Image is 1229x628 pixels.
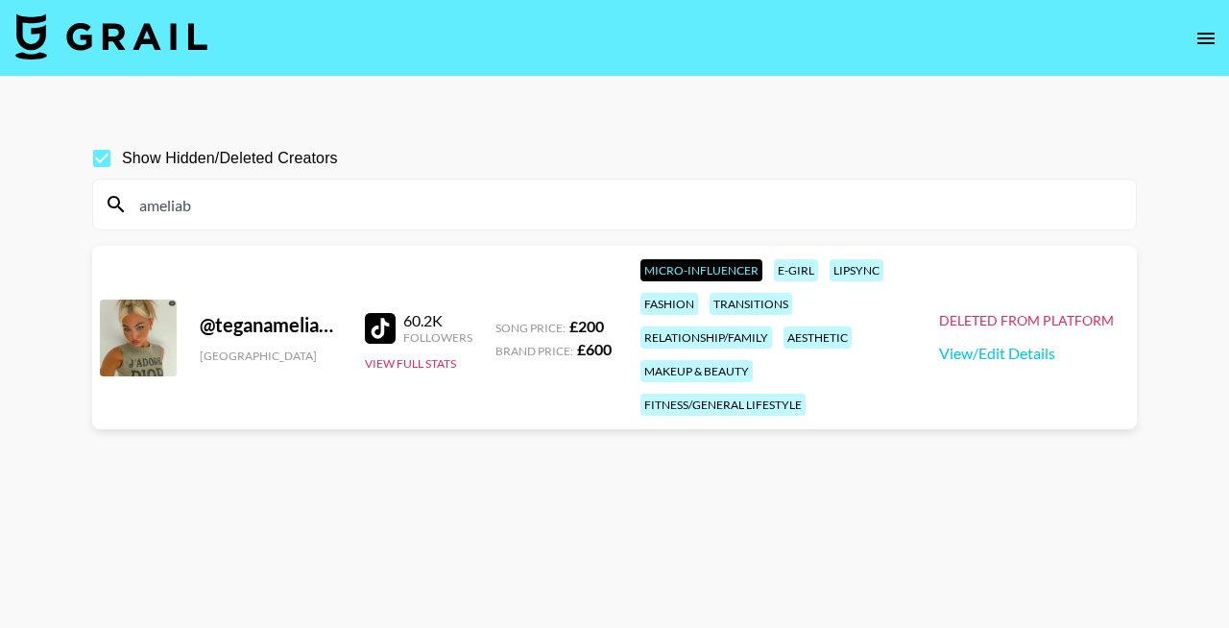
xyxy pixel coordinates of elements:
[365,356,456,371] button: View Full Stats
[15,13,207,60] img: Grail Talent
[774,259,818,281] div: e-girl
[403,330,472,345] div: Followers
[128,189,1124,220] input: Search by User Name
[640,326,772,349] div: relationship/family
[1187,19,1225,58] button: open drawer
[577,340,612,358] strong: £ 600
[939,312,1114,329] div: Deleted from Platform
[122,147,338,170] span: Show Hidden/Deleted Creators
[783,326,852,349] div: aesthetic
[200,349,342,363] div: [GEOGRAPHIC_DATA]
[495,321,566,335] span: Song Price:
[640,394,806,416] div: fitness/general lifestyle
[939,344,1114,363] a: View/Edit Details
[569,317,604,335] strong: £ 200
[200,313,342,337] div: @ teganameliabarker
[830,259,883,281] div: lipsync
[495,344,573,358] span: Brand Price:
[640,259,762,281] div: Micro-Influencer
[640,293,698,315] div: fashion
[710,293,792,315] div: transitions
[640,360,753,382] div: makeup & beauty
[403,311,472,330] div: 60.2K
